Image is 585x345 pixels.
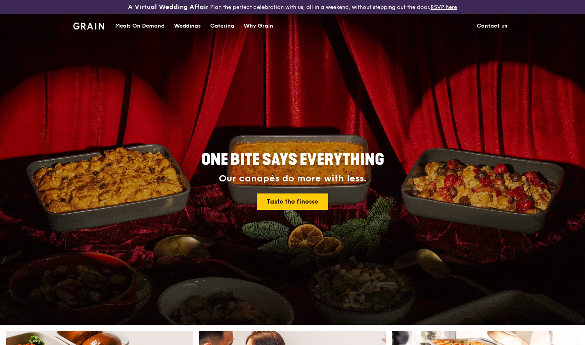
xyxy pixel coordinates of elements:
[201,150,384,169] span: ONE BITE SAYS EVERYTHING
[169,14,206,38] a: Weddings
[430,4,457,10] a: RSVP here
[210,14,234,38] div: Catering
[73,14,105,37] a: GrainGrain
[257,193,328,210] a: Taste the finesse
[128,3,209,11] h3: A Virtual Wedding Affair
[73,23,105,30] img: Grain
[98,3,488,11] div: Plan the perfect celebration with us, all in a weekend, without stepping out the door.
[115,14,165,38] div: Meals On Demand
[239,14,278,38] a: Why Grain
[472,14,512,38] a: Contact us
[206,14,239,38] a: Catering
[153,173,433,184] div: Our canapés do more with less.
[244,14,273,38] div: Why Grain
[174,14,201,38] div: Weddings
